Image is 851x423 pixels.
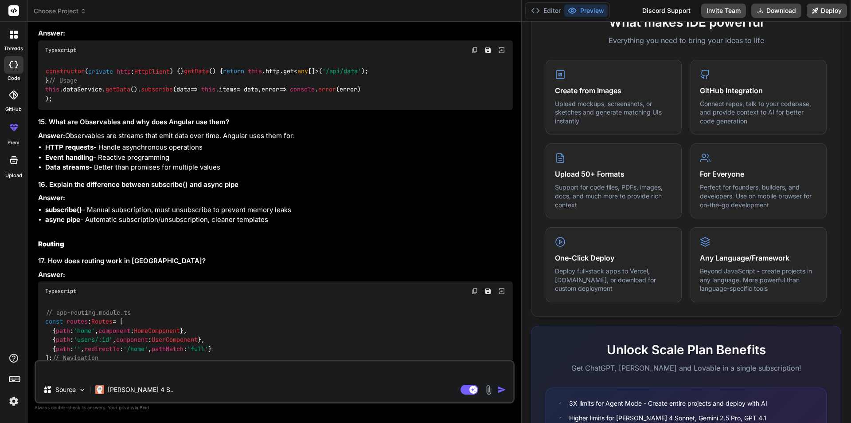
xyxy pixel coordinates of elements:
[38,29,65,37] strong: Answer:
[98,327,130,335] span: component
[569,399,767,408] span: 3X limits for Agent Mode - Create entire projects and deploy with AI
[45,215,80,224] strong: async pipe
[484,385,494,395] img: attachment
[5,172,22,179] label: Upload
[482,285,494,297] button: Save file
[88,67,113,75] span: private
[56,345,70,353] span: path
[45,142,513,153] li: - Handle asynchronous operations
[52,354,98,362] span: // Navigation
[45,153,513,163] li: - Reactive programming
[700,169,817,179] h4: For Everyone
[74,345,81,353] span: ''
[116,336,148,344] span: component
[45,206,82,214] strong: subscribe()
[223,67,244,75] span: return
[34,7,86,16] span: Choose Project
[45,318,63,326] span: const
[95,385,104,394] img: Claude 4 Sonnet
[117,67,131,75] span: http
[108,385,174,394] p: [PERSON_NAME] 4 S..
[807,4,847,18] button: Deploy
[45,47,76,54] span: Typescript
[66,318,88,326] span: routes
[84,345,120,353] span: redirectTo
[176,86,198,94] span: =>
[546,340,827,359] h2: Unlock Scale Plan Benefits
[184,67,209,75] span: getData
[262,86,279,94] span: error
[45,308,212,372] code: : = [ { : , : }, { : , : }, { : , : , : } ]; . . ([ , userId]);
[45,162,513,173] li: - Better than promises for multiple values
[45,215,513,225] li: - Automatic subscription/unsubscription, cleaner templates
[482,44,494,56] button: Save file
[555,99,672,126] p: Upload mockups, screenshots, or sketches and generate matching UIs instantly
[265,67,280,75] span: http
[569,413,766,423] span: Higher limits for [PERSON_NAME] 4 Sonnet, Gemini 2.5 Pro, GPT 4.1
[322,67,361,75] span: '/api/data'
[555,183,672,209] p: Support for code files, PDFs, images, docs, and much more to provide rich context
[700,267,817,293] p: Beyond JavaScript - create projects in any language. More powerful than language-specific tools
[38,194,65,202] strong: Answer:
[201,86,215,94] span: this
[49,76,77,84] span: // Usage
[8,75,20,82] label: code
[527,4,564,17] button: Editor
[152,336,198,344] span: UserComponent
[176,86,191,94] span: data
[6,394,21,409] img: settings
[546,35,827,46] p: Everything you need to bring your ideas to life
[38,131,65,140] strong: Answer:
[46,308,131,316] span: // app-routing.module.ts
[78,386,86,394] img: Pick Models
[751,4,801,18] button: Download
[38,240,64,248] strong: Routing
[45,288,76,295] span: Typescript
[555,85,672,96] h4: Create from Images
[38,117,513,127] h3: 15. What are Observables and why does Angular use them?
[45,163,89,171] strong: Data streams
[471,47,478,54] img: copy
[497,385,506,394] img: icon
[38,131,513,141] p: Observables are streams that emit data over time. Angular uses them for:
[35,403,515,412] p: Always double-check its answers. Your in Bind
[45,86,59,94] span: this
[46,67,85,75] span: constructor
[8,139,20,146] label: prem
[45,205,513,215] li: - Manual subscription, must unsubscribe to prevent memory leaks
[74,327,95,335] span: 'home'
[318,86,336,94] span: error
[555,253,672,263] h4: One-Click Deploy
[141,86,173,94] span: subscribe
[38,256,513,266] h3: 17. How does routing work in [GEOGRAPHIC_DATA]?
[555,267,672,293] p: Deploy full-stack apps to Vercel, [DOMAIN_NAME], or download for custom deployment
[297,67,308,75] span: any
[546,363,827,373] p: Get ChatGPT, [PERSON_NAME] and Lovable in a single subscription!
[248,67,262,75] span: this
[105,86,130,94] span: getData
[38,180,513,190] h3: 16. Explain the difference between subscribe() and async pipe
[55,385,76,394] p: Source
[498,287,506,295] img: Open in Browser
[700,85,817,96] h4: GitHub Integration
[564,4,608,17] button: Preview
[701,4,746,18] button: Invite Team
[637,4,696,18] div: Discord Support
[63,86,102,94] span: dataService
[134,327,180,335] span: HomeComponent
[74,336,113,344] span: 'users/:id'
[123,345,148,353] span: '/home'
[471,288,478,295] img: copy
[38,270,65,279] strong: Answer:
[283,67,294,75] span: get
[45,143,94,151] strong: HTTP requests
[5,106,22,113] label: GitHub
[555,169,672,179] h4: Upload 50+ Formats
[262,86,286,94] span: =>
[187,345,208,353] span: 'full'
[498,46,506,54] img: Open in Browser
[56,327,70,335] span: path
[152,345,183,353] span: pathMatch
[700,253,817,263] h4: Any Language/Framework
[134,67,170,75] span: HttpClient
